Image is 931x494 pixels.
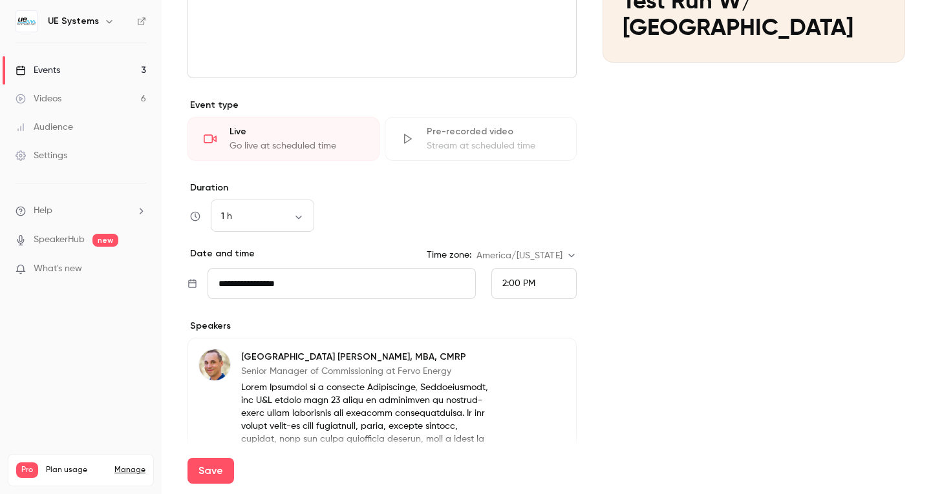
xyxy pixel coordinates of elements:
[476,249,577,262] div: America/[US_STATE]
[48,15,99,28] h6: UE Systems
[34,204,52,218] span: Help
[427,139,561,152] div: Stream at scheduled time
[241,351,493,364] p: [GEOGRAPHIC_DATA] [PERSON_NAME], MBA, CMRP
[16,121,73,134] div: Audience
[230,125,363,138] div: Live
[385,117,577,161] div: Pre-recorded videoStream at scheduled time
[131,263,146,275] iframe: Noticeable Trigger
[230,139,363,152] div: Go live at scheduled time
[16,11,37,32] img: UE Systems
[199,349,230,380] img: Milan Heninger, MBA, CMRP
[187,117,380,161] div: LiveGo live at scheduled time
[211,210,314,223] div: 1 h
[241,365,493,378] p: Senior Manager of Commissioning at Fervo Energy
[187,99,577,112] p: Event type
[427,249,471,262] label: Time zone:
[187,247,255,260] p: Date and time
[34,233,85,247] a: SpeakerHub
[187,320,577,333] p: Speakers
[427,125,561,138] div: Pre-recorded video
[187,458,234,484] button: Save
[502,279,535,288] span: 2:00 PM
[208,268,476,299] input: Tue, Feb 17, 2026
[114,465,145,475] a: Manage
[16,204,146,218] li: help-dropdown-opener
[16,149,67,162] div: Settings
[92,234,118,247] span: new
[16,462,38,478] span: Pro
[491,268,577,299] div: From
[46,465,107,475] span: Plan usage
[16,64,60,77] div: Events
[16,92,61,105] div: Videos
[34,262,82,276] span: What's new
[187,181,577,194] label: Duration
